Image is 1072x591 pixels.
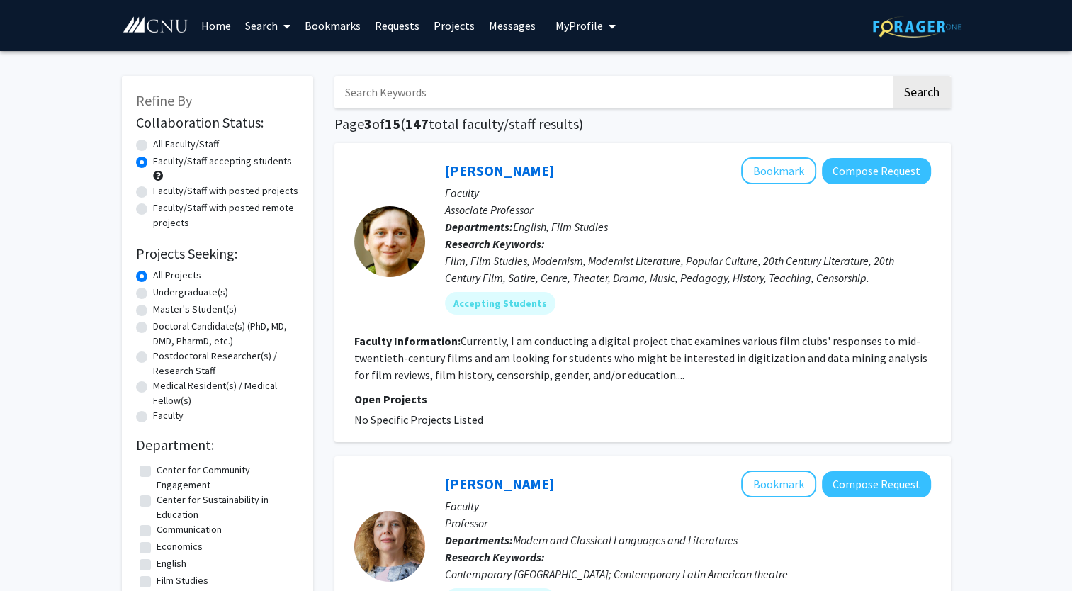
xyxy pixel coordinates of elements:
[153,154,292,169] label: Faculty/Staff accepting students
[354,412,483,427] span: No Specific Projects Listed
[136,245,299,262] h2: Projects Seeking:
[136,91,192,109] span: Refine By
[238,1,298,50] a: Search
[153,378,299,408] label: Medical Resident(s) / Medical Fellow(s)
[445,497,931,514] p: Faculty
[445,550,545,564] b: Research Keywords:
[153,319,299,349] label: Doctoral Candidate(s) (PhD, MD, DMD, PharmD, etc.)
[157,556,186,571] label: English
[153,201,299,230] label: Faculty/Staff with posted remote projects
[445,292,555,315] mat-chip: Accepting Students
[153,408,184,423] label: Faculty
[364,115,372,133] span: 3
[482,1,543,50] a: Messages
[334,116,951,133] h1: Page of ( total faculty/staff results)
[445,237,545,251] b: Research Keywords:
[153,302,237,317] label: Master's Student(s)
[354,334,927,382] fg-read-more: Currently, I am conducting a digital project that examines various film clubs' responses to mid-t...
[334,76,891,108] input: Search Keywords
[153,268,201,283] label: All Projects
[741,157,816,184] button: Add John Nichols to Bookmarks
[157,492,295,522] label: Center for Sustainability in Education
[445,475,554,492] a: [PERSON_NAME]
[445,201,931,218] p: Associate Professor
[157,522,222,537] label: Communication
[153,137,219,152] label: All Faculty/Staff
[893,76,951,108] button: Search
[427,1,482,50] a: Projects
[157,463,295,492] label: Center for Community Engagement
[741,471,816,497] button: Add Elaine Miller to Bookmarks
[136,114,299,131] h2: Collaboration Status:
[445,514,931,531] p: Professor
[122,16,189,34] img: Christopher Newport University Logo
[136,437,299,454] h2: Department:
[513,220,608,234] span: English, Film Studies
[11,527,60,580] iframe: Chat
[445,252,931,286] div: Film, Film Studies, Modernism, Modernist Literature, Popular Culture, 20th Century Literature, 20...
[298,1,368,50] a: Bookmarks
[153,349,299,378] label: Postdoctoral Researcher(s) / Research Staff
[157,573,208,588] label: Film Studies
[513,533,738,547] span: Modern and Classical Languages and Literatures
[385,115,400,133] span: 15
[445,162,554,179] a: [PERSON_NAME]
[445,184,931,201] p: Faculty
[194,1,238,50] a: Home
[822,471,931,497] button: Compose Request to Elaine Miller
[445,220,513,234] b: Departments:
[873,16,961,38] img: ForagerOne Logo
[445,565,931,582] div: Contemporary [GEOGRAPHIC_DATA]; Contemporary Latin American theatre
[405,115,429,133] span: 147
[445,533,513,547] b: Departments:
[153,184,298,198] label: Faculty/Staff with posted projects
[368,1,427,50] a: Requests
[157,539,203,554] label: Economics
[153,285,228,300] label: Undergraduate(s)
[354,334,461,348] b: Faculty Information:
[555,18,603,33] span: My Profile
[354,390,931,407] p: Open Projects
[822,158,931,184] button: Compose Request to John Nichols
